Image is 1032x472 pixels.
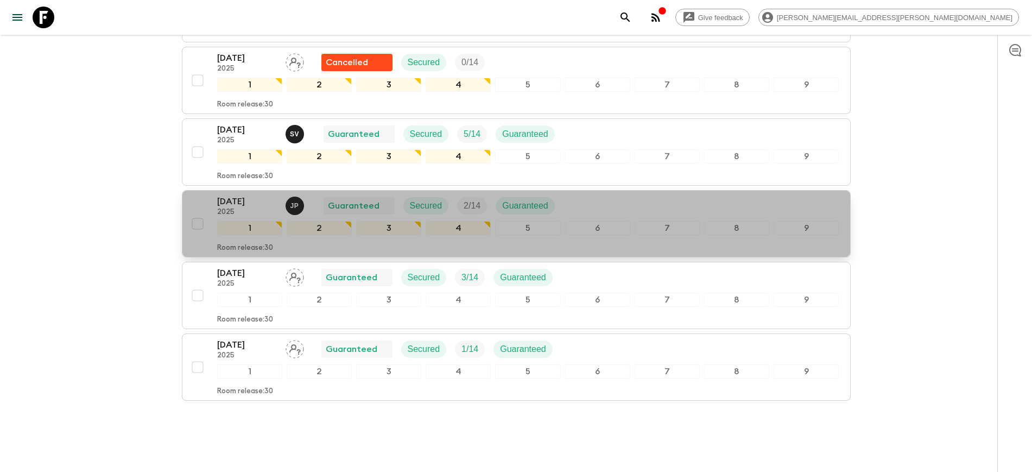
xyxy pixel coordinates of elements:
p: S V [290,130,299,139]
div: 8 [704,221,769,235]
div: 9 [774,149,839,163]
button: SV [286,125,306,143]
p: 2025 [217,136,277,145]
p: 3 / 14 [461,271,478,284]
div: 8 [704,293,769,307]
p: Guaranteed [502,199,548,212]
div: 3 [356,149,421,163]
div: 5 [495,293,560,307]
div: 7 [635,221,700,235]
p: Secured [410,128,442,141]
div: Secured [401,54,447,71]
p: Secured [408,56,440,69]
div: 6 [565,78,630,92]
div: Trip Fill [457,125,487,143]
div: 6 [565,221,630,235]
div: 6 [565,364,630,379]
p: Guaranteed [328,199,379,212]
p: 5 / 14 [464,128,480,141]
div: 7 [635,78,700,92]
div: 6 [565,293,630,307]
p: Room release: 30 [217,172,273,181]
p: Room release: 30 [217,387,273,396]
div: 3 [356,364,421,379]
p: Room release: 30 [217,244,273,253]
p: [DATE] [217,338,277,351]
p: 2 / 14 [464,199,480,212]
div: Secured [401,341,447,358]
div: 3 [356,293,421,307]
div: 2 [287,364,352,379]
div: Trip Fill [455,341,485,358]
div: 2 [287,149,352,163]
div: 4 [426,78,491,92]
p: 2025 [217,65,277,73]
p: Guaranteed [502,128,548,141]
div: Flash Pack cancellation [321,54,392,71]
div: 4 [426,364,491,379]
p: Guaranteed [326,271,377,284]
p: [DATE] [217,195,277,208]
p: [DATE] [217,52,277,65]
div: 6 [565,149,630,163]
div: Trip Fill [457,197,487,215]
div: 4 [426,293,491,307]
div: 7 [635,364,700,379]
button: [DATE]2025Julio PosadasGuaranteedSecuredTrip FillGuaranteed123456789Room release:30 [182,190,851,257]
div: 2 [287,221,352,235]
div: 8 [704,78,769,92]
button: [DATE]2025Assign pack leaderGuaranteedSecuredTrip FillGuaranteed123456789Room release:30 [182,262,851,329]
div: 5 [495,78,560,92]
p: 0 / 14 [461,56,478,69]
p: Cancelled [326,56,368,69]
span: Give feedback [692,14,749,22]
div: 7 [635,293,700,307]
div: 2 [287,78,352,92]
div: 8 [704,364,769,379]
p: 2025 [217,208,277,217]
div: 4 [426,221,491,235]
div: 2 [287,293,352,307]
button: menu [7,7,28,28]
span: Assign pack leader [286,272,304,280]
a: Give feedback [675,9,750,26]
div: 9 [774,293,839,307]
span: Julio Posadas [286,200,306,209]
p: 1 / 14 [461,343,478,356]
div: 8 [704,149,769,163]
span: Assign pack leader [286,343,304,352]
div: 1 [217,293,282,307]
p: [DATE] [217,123,277,136]
div: 3 [356,221,421,235]
div: 9 [774,221,839,235]
p: [DATE] [217,267,277,280]
div: 9 [774,364,839,379]
div: 1 [217,221,282,235]
div: Trip Fill [455,54,485,71]
div: 7 [635,149,700,163]
p: Guaranteed [328,128,379,141]
p: J P [290,202,299,210]
span: Assign pack leader [286,56,304,65]
div: 5 [495,221,560,235]
p: Guaranteed [500,271,546,284]
div: 4 [426,149,491,163]
div: 5 [495,364,560,379]
div: Secured [403,125,449,143]
div: 1 [217,364,282,379]
span: Samuel Valle [286,128,306,137]
button: JP [286,197,306,215]
p: Secured [410,199,442,212]
p: Secured [408,343,440,356]
div: Trip Fill [455,269,485,286]
p: 2025 [217,280,277,288]
button: [DATE]2025Assign pack leaderFlash Pack cancellationSecuredTrip Fill123456789Room release:30 [182,47,851,114]
div: Secured [401,269,447,286]
button: [DATE]2025Assign pack leaderGuaranteedSecuredTrip FillGuaranteed123456789Room release:30 [182,333,851,401]
span: [PERSON_NAME][EMAIL_ADDRESS][PERSON_NAME][DOMAIN_NAME] [771,14,1018,22]
div: Secured [403,197,449,215]
p: 2025 [217,351,277,360]
div: 5 [495,149,560,163]
p: Secured [408,271,440,284]
p: Room release: 30 [217,316,273,324]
